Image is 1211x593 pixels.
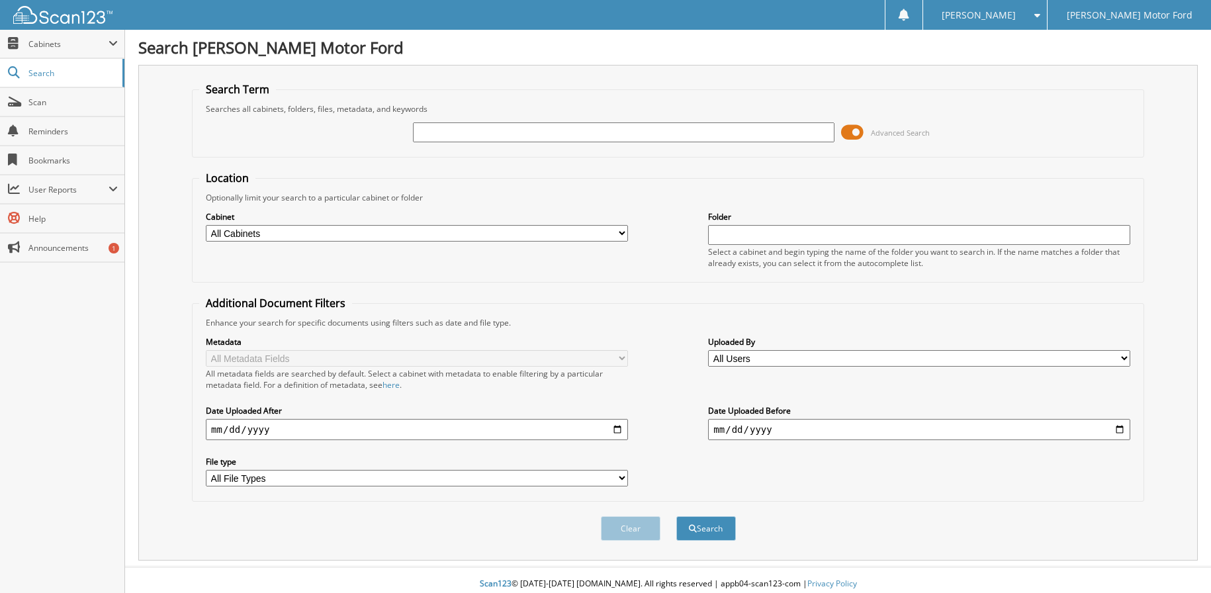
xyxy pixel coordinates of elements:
[676,516,736,541] button: Search
[708,246,1130,269] div: Select a cabinet and begin typing the name of the folder you want to search in. If the name match...
[28,242,118,253] span: Announcements
[199,296,352,310] legend: Additional Document Filters
[199,317,1137,328] div: Enhance your search for specific documents using filters such as date and file type.
[480,578,512,589] span: Scan123
[206,456,628,467] label: File type
[708,405,1130,416] label: Date Uploaded Before
[28,68,116,79] span: Search
[206,368,628,390] div: All metadata fields are searched by default. Select a cabinet with metadata to enable filtering b...
[708,419,1130,440] input: end
[28,97,118,108] span: Scan
[206,405,628,416] label: Date Uploaded After
[199,82,276,97] legend: Search Term
[28,184,109,195] span: User Reports
[1067,11,1192,19] span: [PERSON_NAME] Motor Ford
[199,171,255,185] legend: Location
[601,516,660,541] button: Clear
[28,38,109,50] span: Cabinets
[206,336,628,347] label: Metadata
[807,578,857,589] a: Privacy Policy
[138,36,1198,58] h1: Search [PERSON_NAME] Motor Ford
[28,126,118,137] span: Reminders
[199,103,1137,114] div: Searches all cabinets, folders, files, metadata, and keywords
[708,336,1130,347] label: Uploaded By
[871,128,930,138] span: Advanced Search
[382,379,400,390] a: here
[199,192,1137,203] div: Optionally limit your search to a particular cabinet or folder
[206,419,628,440] input: start
[206,211,628,222] label: Cabinet
[28,213,118,224] span: Help
[109,243,119,253] div: 1
[28,155,118,166] span: Bookmarks
[708,211,1130,222] label: Folder
[942,11,1016,19] span: [PERSON_NAME]
[13,6,112,24] img: scan123-logo-white.svg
